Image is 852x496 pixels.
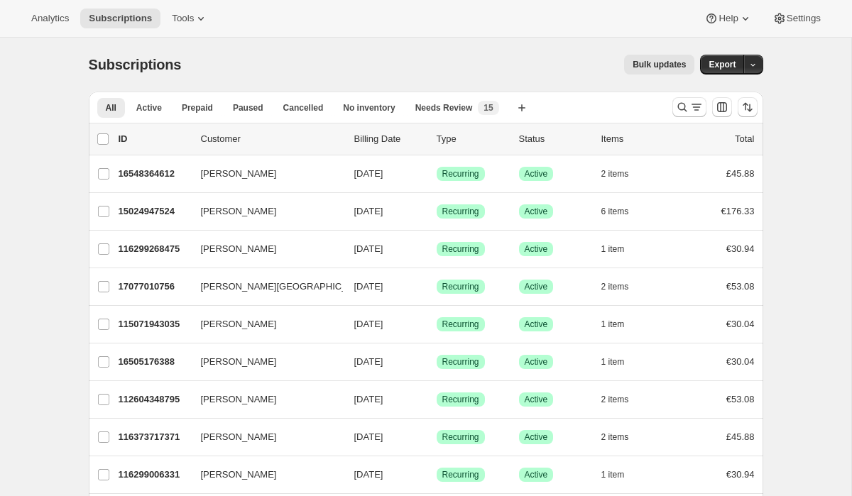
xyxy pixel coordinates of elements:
button: 6 items [601,202,645,221]
span: Needs Review [415,102,473,114]
span: Active [525,243,548,255]
p: 16505176388 [119,355,190,369]
span: Help [719,13,738,24]
span: Recurring [442,243,479,255]
p: Customer [201,132,343,146]
button: Tools [163,9,217,28]
span: Active [525,394,548,405]
span: Recurring [442,469,479,480]
span: [PERSON_NAME] [201,392,277,407]
p: 16548364612 [119,167,190,181]
span: [DATE] [354,168,383,179]
span: 1 item [601,356,625,368]
span: [PERSON_NAME] [201,468,277,482]
button: [PERSON_NAME][GEOGRAPHIC_DATA] [192,275,334,298]
span: [PERSON_NAME] [201,204,277,219]
p: 112604348795 [119,392,190,407]
span: €176.33 [721,206,755,216]
button: Search and filter results [672,97,706,117]
span: [DATE] [354,356,383,367]
span: Active [525,168,548,180]
p: Status [519,132,590,146]
div: IDCustomerBilling DateTypeStatusItemsTotal [119,132,755,146]
span: €53.08 [726,281,755,292]
span: Active [525,469,548,480]
button: [PERSON_NAME] [192,388,334,411]
div: 17077010756[PERSON_NAME][GEOGRAPHIC_DATA][DATE]SuccessRecurringSuccessActive2 items€53.08 [119,277,755,297]
span: [PERSON_NAME][GEOGRAPHIC_DATA] [201,280,373,294]
span: Tools [172,13,194,24]
span: [PERSON_NAME] [201,167,277,181]
p: 116299006331 [119,468,190,482]
span: Subscriptions [89,57,182,72]
span: 1 item [601,243,625,255]
span: [DATE] [354,469,383,480]
span: €30.04 [726,319,755,329]
button: 2 items [601,164,645,184]
span: 15 [484,102,493,114]
span: [DATE] [354,243,383,254]
span: Paused [233,102,263,114]
button: 1 item [601,352,640,372]
span: £45.88 [726,168,755,179]
span: Settings [787,13,821,24]
button: 2 items [601,277,645,297]
span: €30.94 [726,469,755,480]
span: Active [525,281,548,292]
button: Help [696,9,760,28]
div: Items [601,132,672,146]
div: 15024947524[PERSON_NAME][DATE]SuccessRecurringSuccessActive6 items€176.33 [119,202,755,221]
span: Active [525,206,548,217]
span: €53.08 [726,394,755,404]
span: [PERSON_NAME] [201,317,277,331]
button: 1 item [601,465,640,485]
span: 1 item [601,469,625,480]
span: Recurring [442,319,479,330]
button: 2 items [601,427,645,447]
button: 1 item [601,239,640,259]
span: Recurring [442,431,479,443]
span: Active [525,356,548,368]
span: Active [525,319,548,330]
span: All [106,102,116,114]
div: 115071943035[PERSON_NAME][DATE]SuccessRecurringSuccessActive1 item€30.04 [119,314,755,334]
span: [DATE] [354,394,383,404]
div: 16548364612[PERSON_NAME][DATE]SuccessRecurringSuccessActive2 items£45.88 [119,164,755,184]
span: Recurring [442,206,479,217]
button: [PERSON_NAME] [192,313,334,336]
p: ID [119,132,190,146]
button: Export [700,55,744,75]
p: 115071943035 [119,317,190,331]
button: [PERSON_NAME] [192,351,334,373]
button: Create new view [510,98,533,118]
span: [PERSON_NAME] [201,430,277,444]
span: Recurring [442,356,479,368]
p: Total [735,132,754,146]
span: [DATE] [354,319,383,329]
span: 6 items [601,206,629,217]
span: Recurring [442,394,479,405]
span: Recurring [442,281,479,292]
span: [DATE] [354,206,383,216]
button: Analytics [23,9,77,28]
span: 2 items [601,168,629,180]
div: 116299006331[PERSON_NAME][DATE]SuccessRecurringSuccessActive1 item€30.94 [119,465,755,485]
p: 15024947524 [119,204,190,219]
span: Bulk updates [633,59,686,70]
div: 16505176388[PERSON_NAME][DATE]SuccessRecurringSuccessActive1 item€30.04 [119,352,755,372]
button: [PERSON_NAME] [192,162,334,185]
span: Prepaid [182,102,213,114]
button: Sort the results [738,97,758,117]
span: 2 items [601,431,629,443]
span: €30.94 [726,243,755,254]
div: 116299268475[PERSON_NAME][DATE]SuccessRecurringSuccessActive1 item€30.94 [119,239,755,259]
button: Settings [764,9,829,28]
span: Active [136,102,162,114]
span: [PERSON_NAME] [201,242,277,256]
p: 17077010756 [119,280,190,294]
button: [PERSON_NAME] [192,238,334,260]
span: [DATE] [354,281,383,292]
p: Billing Date [354,132,425,146]
span: Recurring [442,168,479,180]
span: Subscriptions [89,13,152,24]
